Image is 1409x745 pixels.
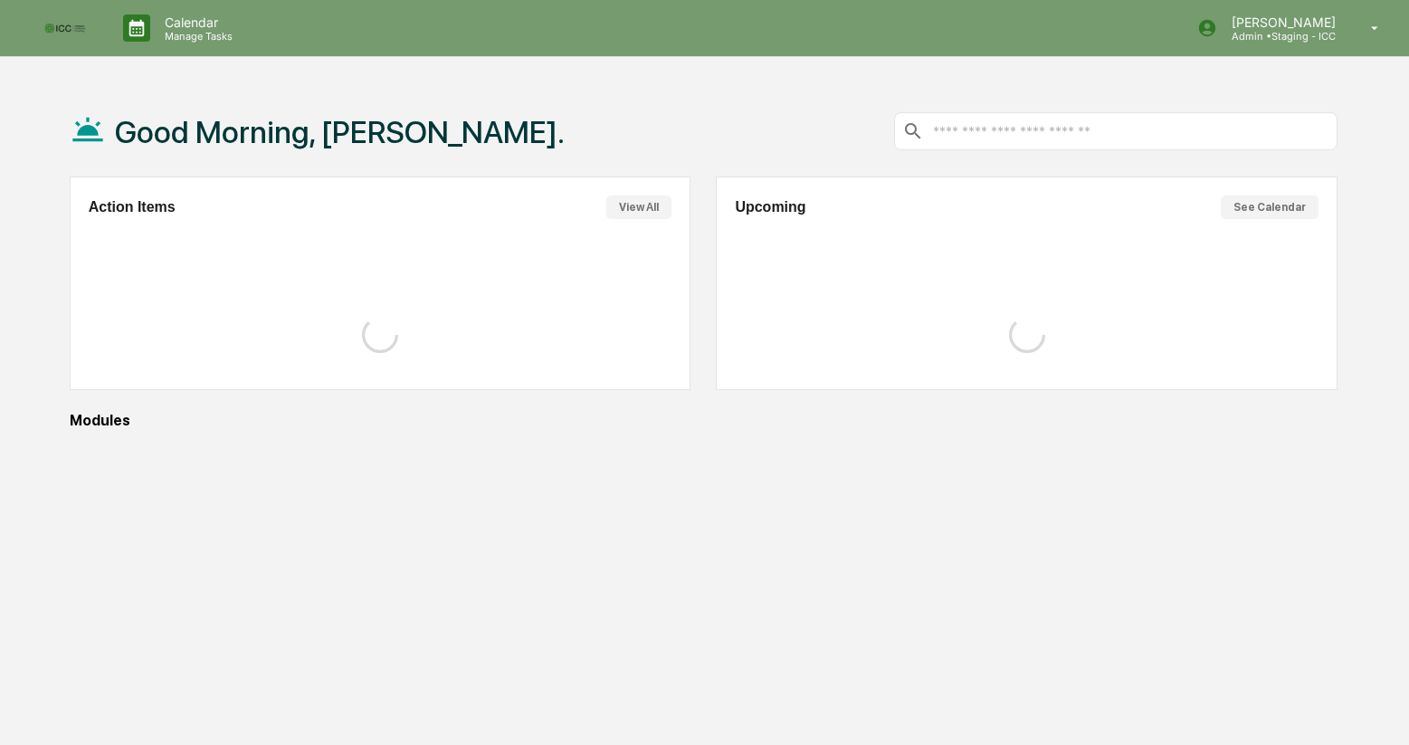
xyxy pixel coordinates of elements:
h1: Good Morning, [PERSON_NAME]. [115,114,565,150]
p: Manage Tasks [150,30,242,43]
h2: Upcoming [735,199,805,215]
h2: Action Items [89,199,176,215]
button: See Calendar [1221,196,1319,219]
p: [PERSON_NAME] [1217,14,1345,30]
p: Calendar [150,14,242,30]
button: View All [606,196,671,219]
div: Modules [70,412,1338,429]
img: logo [43,22,87,34]
p: Admin • Staging - ICC [1217,30,1345,43]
